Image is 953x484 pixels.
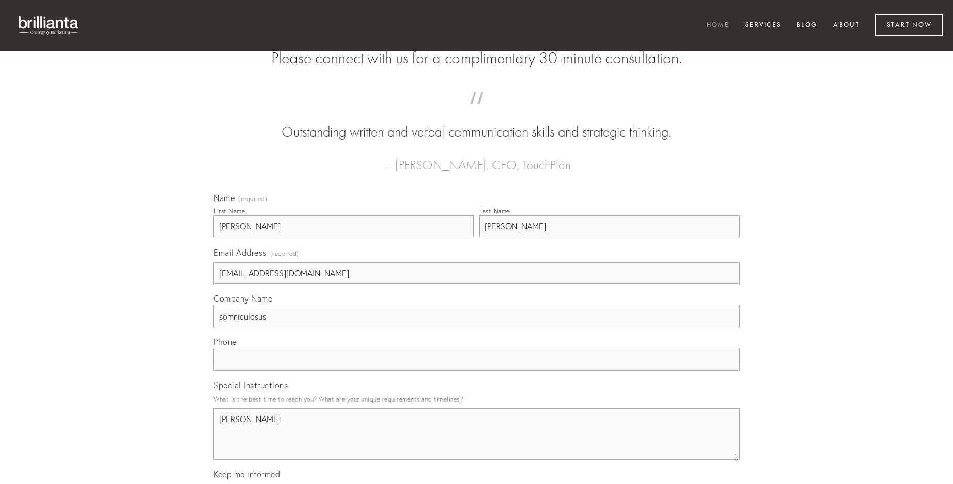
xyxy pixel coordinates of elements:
[827,17,866,34] a: About
[790,17,824,34] a: Blog
[875,14,943,36] a: Start Now
[213,392,740,406] p: What is the best time to reach you? What are your unique requirements and timelines?
[213,247,267,258] span: Email Address
[213,337,237,347] span: Phone
[213,48,740,68] h2: Please connect with us for a complimentary 30-minute consultation.
[213,408,740,460] textarea: [PERSON_NAME]
[10,10,88,40] img: brillianta - research, strategy, marketing
[213,469,280,479] span: Keep me informed
[213,293,272,304] span: Company Name
[230,142,723,175] figcaption: — [PERSON_NAME], CEO, TouchPlan
[238,196,267,202] span: (required)
[700,17,736,34] a: Home
[479,207,510,215] div: Last Name
[230,102,723,122] span: “
[213,193,235,203] span: Name
[230,102,723,142] blockquote: Outstanding written and verbal communication skills and strategic thinking.
[213,380,288,390] span: Special Instructions
[738,17,788,34] a: Services
[213,207,245,215] div: First Name
[270,246,299,260] span: (required)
